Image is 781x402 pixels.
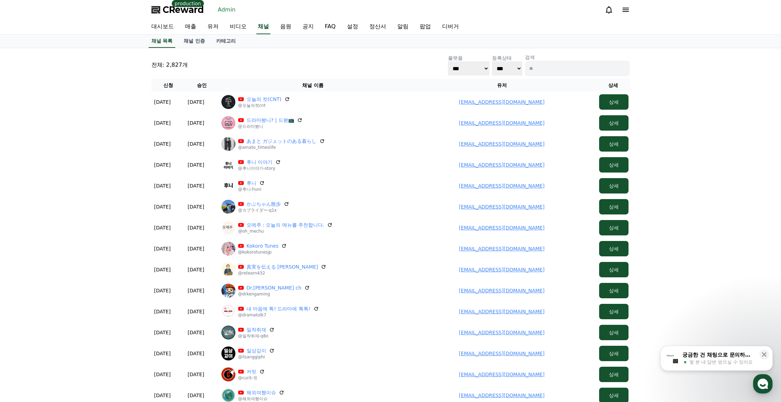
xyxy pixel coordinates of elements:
a: 상세 [599,330,629,335]
p: @드라마봤니 [238,124,303,129]
p: [DATE] [154,182,171,189]
a: 커릿 [247,368,256,375]
button: 상세 [599,346,629,361]
a: 매출 [179,20,202,34]
p: [DATE] [188,203,204,210]
button: 상세 [599,157,629,173]
a: 설정 [90,221,134,239]
button: 상세 [599,241,629,256]
a: 음원 [275,20,297,34]
p: [DATE] [154,350,171,357]
a: 오늘의 컷(CNT) [247,96,282,103]
a: 후니 [247,180,256,187]
img: 일상깊이 [221,346,235,360]
p: [DATE] [188,182,204,189]
p: 플랫폼 [448,54,489,61]
th: 승인 [185,79,219,92]
p: [DATE] [154,245,171,252]
img: 후니 이야기 [221,158,235,172]
p: @relearn432 [238,270,327,276]
a: 해외여행이슈 [247,389,276,396]
span: CReward [163,4,204,15]
a: [EMAIL_ADDRESS][DOMAIN_NAME] [459,330,545,335]
th: 상세 [596,79,630,92]
button: 상세 [599,367,629,382]
a: 상세 [599,372,629,377]
button: 상세 [599,283,629,298]
p: [DATE] [154,329,171,336]
a: 정산서 [364,20,392,34]
p: [DATE] [188,329,204,336]
p: [DATE] [154,203,171,210]
button: 상세 [599,220,629,235]
th: 신청 [151,79,185,92]
p: [DATE] [188,266,204,273]
a: 채널 [256,20,270,34]
p: 검색 [525,54,630,61]
img: 真実を伝える 正直 真太郎 [221,263,235,277]
button: 상세 [599,178,629,193]
a: [EMAIL_ADDRESS][DOMAIN_NAME] [459,267,545,272]
p: @curit-컷 [238,375,265,381]
p: [DATE] [154,140,171,147]
a: [EMAIL_ADDRESS][DOMAIN_NAME] [459,204,545,210]
p: [DATE] [188,392,204,399]
a: 채널 인증 [178,35,211,48]
p: [DATE] [188,308,204,315]
button: 상세 [599,115,629,131]
p: @후니이야기-story [238,166,281,171]
a: 디버거 [436,20,464,34]
p: [DATE] [188,350,204,357]
a: 설정 [341,20,364,34]
a: 상세 [599,120,629,126]
th: 채널 이름 [219,79,407,92]
p: @amato_timeslife [238,145,325,150]
p: [DATE] [154,308,171,315]
a: 채널 목록 [149,35,176,48]
p: [DATE] [154,266,171,273]
a: 일상깊이 [247,347,266,354]
a: [EMAIL_ADDRESS][DOMAIN_NAME] [459,141,545,147]
p: [DATE] [188,161,204,168]
p: [DATE] [154,161,171,168]
img: 밀착취재 [221,326,235,339]
a: [EMAIL_ADDRESS][DOMAIN_NAME] [459,372,545,377]
a: [EMAIL_ADDRESS][DOMAIN_NAME] [459,120,545,126]
img: 드라마봤니? | 드봤📺 [221,116,235,130]
img: 오늘의 컷(CNT) [221,95,235,109]
p: @kokorotunesjp [238,249,287,255]
button: 상세 [599,304,629,319]
p: @밀착취재-q8o [238,333,275,339]
a: あまと ガジェットのある暮らし [247,138,317,145]
p: @カブライダー-q1x [238,207,289,213]
img: あまと ガジェットのある暮らし [221,137,235,151]
p: @drkengaming [238,291,310,297]
img: 내 마음에 톡! 드라마에 톡톡! [221,305,235,319]
p: [DATE] [188,119,204,126]
a: 상세 [599,288,629,293]
th: 유저 [407,79,596,92]
p: [DATE] [154,371,171,378]
button: 상세 [599,262,629,277]
a: Dr.[PERSON_NAME] ch [247,284,301,291]
a: 상세 [599,99,629,105]
p: @oh_mechu [238,228,333,234]
a: CReward [151,4,204,15]
a: 상세 [599,246,629,251]
a: 내 마음에 톡! 드라마에 톡톡! [247,305,311,312]
span: 홈 [22,232,26,237]
a: 真実を伝える [PERSON_NAME] [247,263,318,270]
a: 드라마봤니? | 드봤📺 [247,117,294,124]
p: 등록상태 [492,54,522,61]
a: 오메추 : 오늘의 메뉴를 추천합니다. [247,221,325,228]
a: [EMAIL_ADDRESS][DOMAIN_NAME] [459,288,545,293]
p: [DATE] [154,119,171,126]
p: 전체: 2,827개 [151,61,188,69]
a: 홈 [2,221,46,239]
a: 상세 [599,183,629,189]
p: [DATE] [188,245,204,252]
a: 상세 [599,162,629,168]
a: [EMAIL_ADDRESS][DOMAIN_NAME] [459,162,545,168]
p: [DATE] [154,224,171,231]
img: Dr.KEN's ch [221,284,235,298]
